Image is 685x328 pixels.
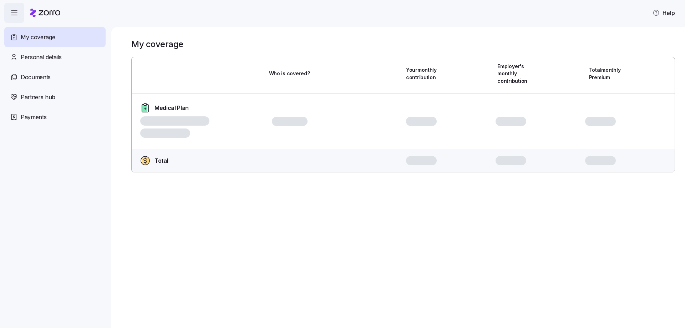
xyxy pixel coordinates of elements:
span: My coverage [21,33,55,42]
span: Employer's monthly contribution [497,63,537,85]
span: Payments [21,113,46,122]
a: Personal details [4,47,106,67]
span: Total [154,156,168,165]
a: Documents [4,67,106,87]
h1: My coverage [131,39,183,50]
a: Partners hub [4,87,106,107]
a: Payments [4,107,106,127]
a: My coverage [4,27,106,47]
span: Medical Plan [154,104,189,112]
span: Help [653,9,675,17]
button: Help [647,6,681,20]
span: Who is covered? [269,70,310,77]
span: Total monthly Premium [589,66,629,81]
span: Partners hub [21,93,55,102]
span: Your monthly contribution [406,66,446,81]
span: Personal details [21,53,62,62]
span: Documents [21,73,51,82]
